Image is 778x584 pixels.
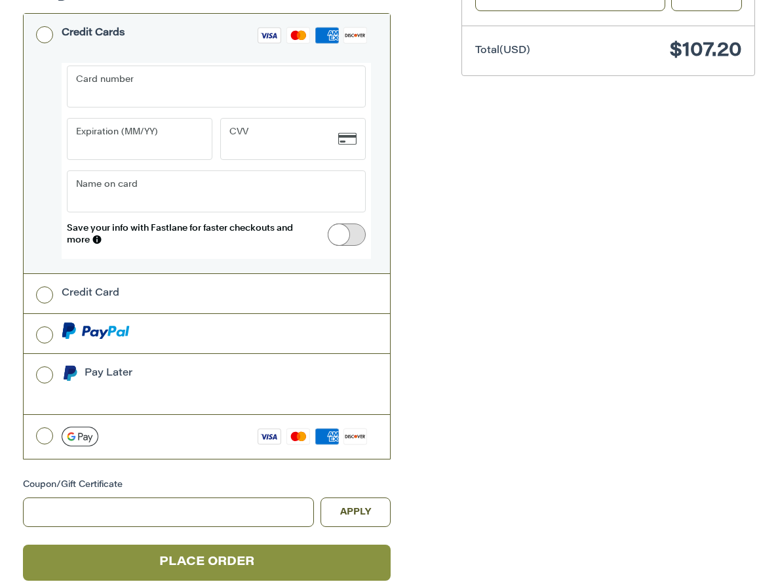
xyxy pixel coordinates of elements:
div: Credit Cards [62,22,125,44]
div: Coupon/Gift Certificate [23,478,391,492]
img: Google Pay icon [62,427,98,446]
button: Place Order [23,545,391,581]
span: Total (USD) [475,46,530,56]
div: Pay Later [85,362,329,384]
div: Credit Card [62,282,119,304]
input: Gift Certificate or Coupon Code [23,497,314,527]
button: Apply [321,497,391,527]
iframe: Secure Credit Card Frame - Expiration Date [77,119,185,159]
iframe: Secure Credit Card Frame - Cardholder Name [77,172,338,211]
iframe: Secure Credit Card Frame - Credit Card Number [77,67,338,106]
img: Pay Later icon [62,365,78,381]
iframe: Secure Credit Card Frame - CVV [230,119,338,159]
iframe: PayPal Message 1 [62,385,329,397]
img: PayPal icon [62,322,130,339]
span: $107.20 [670,41,742,61]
